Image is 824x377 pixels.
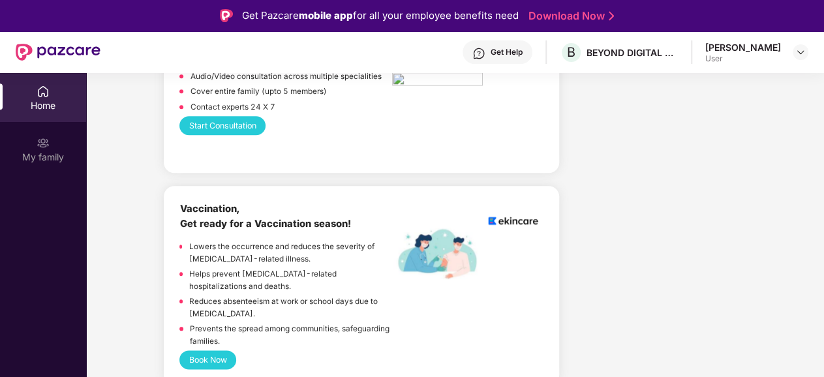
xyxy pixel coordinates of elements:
p: Audio/Video consultation across multiple specialities [190,70,381,83]
img: pngtree-physiotherapy-physiotherapist-rehab-disability-stretching-png-image_6063262.png [392,72,483,89]
div: Get Pazcare for all your employee benefits need [242,8,519,23]
div: User [705,53,781,64]
p: Lowers the occurrence and reduces the severity of [MEDICAL_DATA]-related illness. [189,241,391,265]
a: Download Now [528,9,610,23]
p: Cover entire family (upto 5 members) [190,85,326,98]
img: logoEkincare.png [483,202,543,241]
img: svg+xml;base64,PHN2ZyBpZD0iSG9tZSIgeG1sbnM9Imh0dHA6Ly93d3cudzMub3JnLzIwMDAvc3ZnIiB3aWR0aD0iMjAiIG... [37,85,50,98]
div: [PERSON_NAME] [705,41,781,53]
div: BEYOND DIGITAL SOLUTIONS PRIVATE LIMITED [587,46,678,59]
img: Logo [220,9,233,22]
img: svg+xml;base64,PHN2ZyBpZD0iSGVscC0zMngzMiIgeG1sbnM9Imh0dHA6Ly93d3cudzMub3JnLzIwMDAvc3ZnIiB3aWR0aD... [472,47,485,60]
img: New Pazcare Logo [16,44,100,61]
p: Helps prevent [MEDICAL_DATA]-related hospitalizations and deaths. [189,268,391,292]
p: Prevents the spread among communities, safeguarding families. [190,323,392,347]
button: Book Now [179,350,236,369]
img: svg+xml;base64,PHN2ZyB3aWR0aD0iMjAiIGhlaWdodD0iMjAiIHZpZXdCb3g9IjAgMCAyMCAyMCIgZmlsbD0ibm9uZSIgeG... [37,136,50,149]
p: Contact experts 24 X 7 [190,101,275,113]
img: labelEkincare.png [392,228,483,279]
span: B [567,44,575,60]
strong: mobile app [299,9,353,22]
b: Vaccination, Get ready for a Vaccination season! [179,203,350,230]
p: Reduces absenteeism at work or school days due to [MEDICAL_DATA]. [189,295,391,320]
img: Stroke [609,9,614,23]
div: Get Help [491,47,523,57]
img: svg+xml;base64,PHN2ZyBpZD0iRHJvcGRvd24tMzJ4MzIiIHhtbG5zPSJodHRwOi8vd3d3LnczLm9yZy8yMDAwL3N2ZyIgd2... [795,47,806,57]
button: Start Consultation [179,116,266,135]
